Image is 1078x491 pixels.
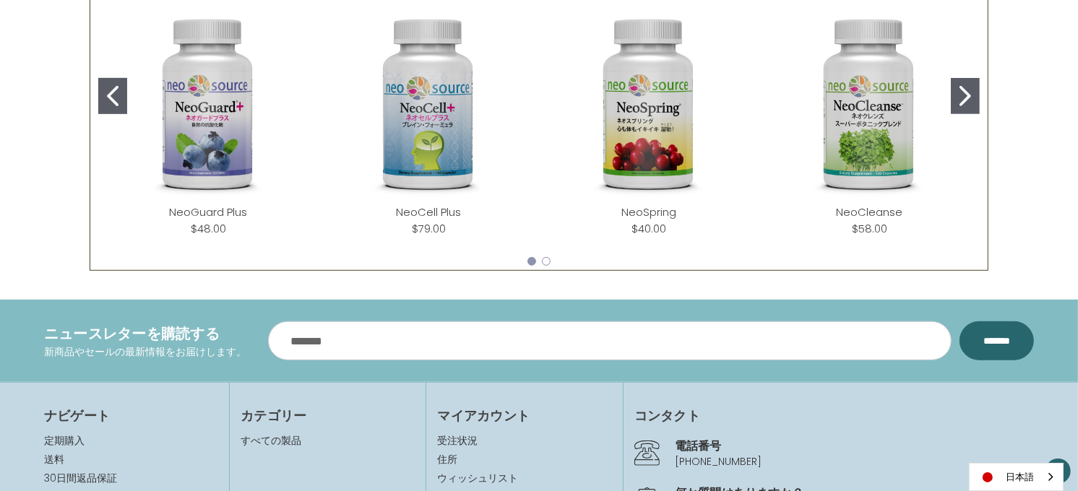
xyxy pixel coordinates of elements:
a: NeoGuard Plus [169,204,247,220]
aside: Language selected: 日本語 [969,463,1064,491]
a: NeoCleanse [836,204,902,220]
div: $40.00 [631,220,666,237]
button: Go to slide 1 [527,257,536,266]
a: すべての製品 [241,433,301,448]
a: 30日間返品保証 [44,471,117,485]
div: $79.00 [412,220,446,237]
h4: 電話番号 [675,437,1034,454]
a: 定期購入 [44,433,85,448]
button: Go to slide 2 [542,257,551,266]
img: NeoGuard Plus [110,6,307,204]
div: $58.00 [852,220,887,237]
p: 新商品やセールの最新情報をお届けします。 [44,344,246,360]
a: ウィッシュリスト [437,471,611,486]
h4: コンタクト [634,406,1034,425]
div: Language [969,463,1064,491]
button: Go to slide 1 [98,78,127,114]
a: 受注状況 [437,433,611,448]
img: NeoCleanse [771,6,968,204]
div: $48.00 [191,220,226,237]
a: NeoCell Plus [396,204,461,220]
img: NeoSpring [551,6,748,204]
h4: カテゴリー [241,406,415,425]
a: 日本語 [970,464,1063,490]
a: [PHONE_NUMBER] [675,454,762,469]
h4: マイアカウント [437,406,611,425]
a: 送料 [44,452,64,466]
h4: ニュースレターを購読する [44,323,246,344]
a: NeoSpring [621,204,676,220]
h4: ナビゲート [44,406,218,425]
img: NeoCell Plus [330,6,527,204]
button: Go to slide 2 [951,78,980,114]
a: 住所 [437,452,611,467]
